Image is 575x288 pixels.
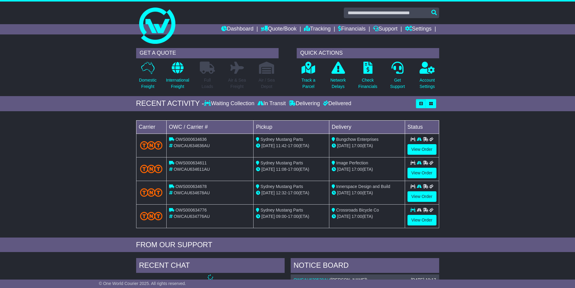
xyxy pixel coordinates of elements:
[166,77,189,90] p: International Freight
[337,214,350,219] span: [DATE]
[276,190,286,195] span: 12:32
[304,24,331,34] a: Tracking
[139,61,157,93] a: DomesticFreight
[221,24,254,34] a: Dashboard
[332,213,402,220] div: (ETA)
[259,77,275,90] p: Air / Sea Depot
[405,120,439,134] td: Status
[256,166,327,173] div: - (ETA)
[136,120,166,134] td: Carrier
[174,143,210,148] span: OWCAU634636AU
[405,24,432,34] a: Settings
[260,208,303,212] span: Sydney Mustang Parts
[419,61,435,93] a: AccountSettings
[321,100,351,107] div: Delivered
[390,61,405,93] a: GetSupport
[332,190,402,196] div: (ETA)
[140,188,163,196] img: TNT_Domestic.png
[338,24,366,34] a: Financials
[139,77,156,90] p: Domestic Freight
[260,160,303,165] span: Sydney Mustang Parts
[256,100,287,107] div: In Transit
[276,143,286,148] span: 11:42
[352,190,362,195] span: 17:00
[260,137,303,142] span: Sydney Mustang Parts
[276,214,286,219] span: 09:00
[336,184,390,189] span: Innerspace Design and Build
[288,190,299,195] span: 17:00
[254,120,329,134] td: Pickup
[174,214,210,219] span: OWCAU634776AU
[302,77,315,90] p: Track a Parcel
[166,61,190,93] a: InternationalFreight
[140,141,163,149] img: TNT_Domestic.png
[200,77,215,90] p: Full Loads
[261,214,275,219] span: [DATE]
[175,160,207,165] span: OWS000634611
[329,120,405,134] td: Delivery
[337,167,350,172] span: [DATE]
[287,100,321,107] div: Delivering
[352,214,362,219] span: 17:00
[358,77,377,90] p: Check Financials
[411,277,436,283] div: [DATE] 10:17
[256,213,327,220] div: - (ETA)
[288,167,299,172] span: 17:00
[136,258,285,274] div: RECENT CHAT
[261,24,296,34] a: Quote/Book
[136,48,279,58] div: GET A QUOTE
[330,77,346,90] p: Network Delays
[407,144,436,155] a: View Order
[301,61,316,93] a: Track aParcel
[99,281,186,286] span: © One World Courier 2025. All rights reserved.
[336,137,379,142] span: Bungchow Enterprises
[261,167,275,172] span: [DATE]
[276,167,286,172] span: 11:08
[174,190,210,195] span: OWCAU634678AU
[136,241,439,249] div: FROM OUR SUPPORT
[407,191,436,202] a: View Order
[352,167,362,172] span: 17:00
[336,208,379,212] span: Crossroads Bicycle Co
[336,160,368,165] span: Image Perfection
[294,277,436,283] div: ( )
[228,77,246,90] p: Air & Sea Freight
[256,143,327,149] div: - (ETA)
[288,143,299,148] span: 17:00
[260,184,303,189] span: Sydney Mustang Parts
[332,143,402,149] div: (ETA)
[174,167,210,172] span: OWCAU634611AU
[175,208,207,212] span: OWS000634776
[140,165,163,173] img: TNT_Domestic.png
[166,120,254,134] td: OWC / Carrier #
[330,61,346,93] a: NetworkDelays
[420,77,435,90] p: Account Settings
[136,99,204,108] div: RECENT ACTIVITY -
[175,184,207,189] span: OWS000634678
[261,143,275,148] span: [DATE]
[337,143,350,148] span: [DATE]
[337,190,350,195] span: [DATE]
[390,77,405,90] p: Get Support
[294,277,330,282] a: OWCAU629528AU
[373,24,398,34] a: Support
[332,166,402,173] div: (ETA)
[175,137,207,142] span: OWS000634636
[291,258,439,274] div: NOTICE BOARD
[407,168,436,178] a: View Order
[407,215,436,225] a: View Order
[261,190,275,195] span: [DATE]
[331,277,366,282] span: [PERSON_NAME]
[352,143,362,148] span: 17:00
[204,100,256,107] div: Waiting Collection
[256,190,327,196] div: - (ETA)
[140,212,163,220] img: TNT_Domestic.png
[288,214,299,219] span: 17:00
[358,61,378,93] a: CheckFinancials
[297,48,439,58] div: QUICK ACTIONS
